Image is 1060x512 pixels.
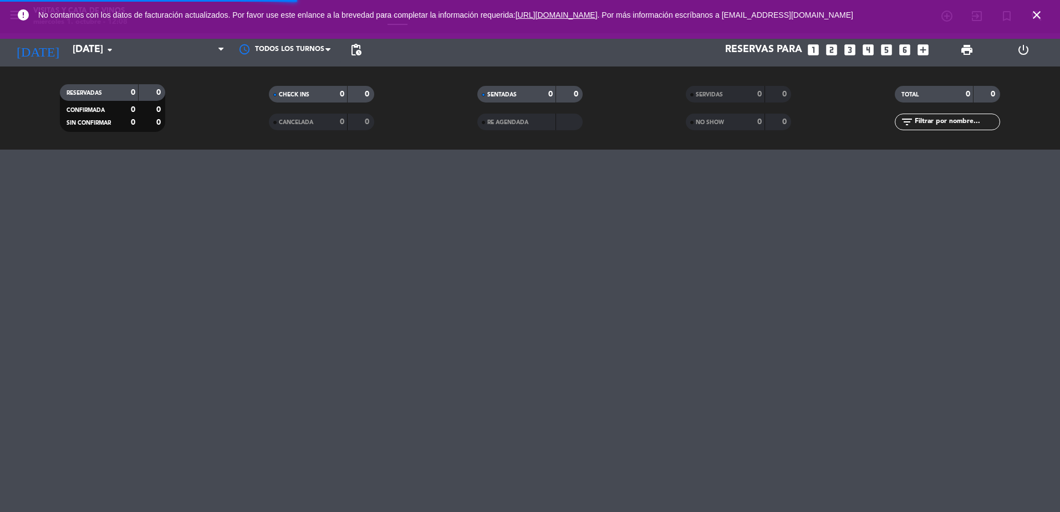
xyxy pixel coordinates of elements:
[806,43,821,57] i: looks_one
[67,120,111,126] span: SIN CONFIRMAR
[725,44,802,55] span: Reservas para
[782,118,789,126] strong: 0
[131,89,135,96] strong: 0
[696,92,723,98] span: SERVIDAS
[340,90,344,98] strong: 0
[1017,43,1030,57] i: power_settings_new
[67,107,105,113] span: CONFIRMADA
[757,118,762,126] strong: 0
[67,90,102,96] span: RESERVADAS
[516,11,598,19] a: [URL][DOMAIN_NAME]
[574,90,580,98] strong: 0
[279,92,309,98] span: CHECK INS
[598,11,853,19] a: . Por más información escríbanos a [EMAIL_ADDRESS][DOMAIN_NAME]
[843,43,857,57] i: looks_3
[340,118,344,126] strong: 0
[487,92,517,98] span: SENTADAS
[365,90,371,98] strong: 0
[757,90,762,98] strong: 0
[966,90,970,98] strong: 0
[156,106,163,114] strong: 0
[898,43,912,57] i: looks_6
[487,120,528,125] span: RE AGENDADA
[879,43,894,57] i: looks_5
[824,43,839,57] i: looks_two
[900,115,914,129] i: filter_list
[916,43,930,57] i: add_box
[131,106,135,114] strong: 0
[349,43,363,57] span: pending_actions
[960,43,974,57] span: print
[156,119,163,126] strong: 0
[861,43,875,57] i: looks_4
[131,119,135,126] strong: 0
[914,116,1000,128] input: Filtrar por nombre...
[1030,8,1043,22] i: close
[548,90,553,98] strong: 0
[901,92,919,98] span: TOTAL
[365,118,371,126] strong: 0
[8,38,67,62] i: [DATE]
[991,90,997,98] strong: 0
[17,8,30,22] i: error
[782,90,789,98] strong: 0
[279,120,313,125] span: CANCELADA
[38,11,853,19] span: No contamos con los datos de facturación actualizados. Por favor use este enlance a la brevedad p...
[156,89,163,96] strong: 0
[103,43,116,57] i: arrow_drop_down
[696,120,724,125] span: NO SHOW
[995,33,1052,66] div: LOG OUT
